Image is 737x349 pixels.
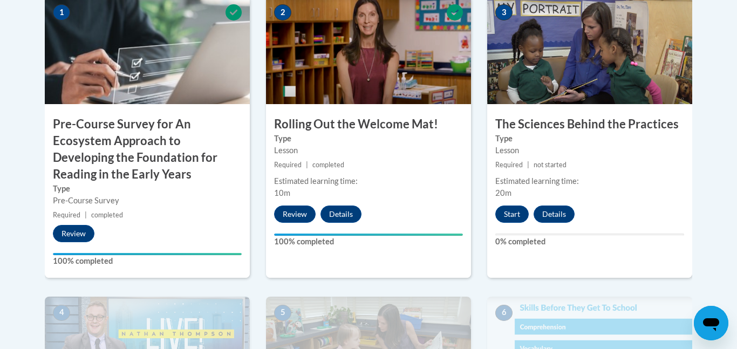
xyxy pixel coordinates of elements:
[495,236,684,248] label: 0% completed
[487,116,692,133] h3: The Sciences Behind the Practices
[53,305,70,321] span: 4
[266,116,471,133] h3: Rolling Out the Welcome Mat!
[274,206,316,223] button: Review
[91,211,123,219] span: completed
[85,211,87,219] span: |
[274,236,463,248] label: 100% completed
[53,211,80,219] span: Required
[312,161,344,169] span: completed
[306,161,308,169] span: |
[53,225,94,242] button: Review
[534,206,575,223] button: Details
[495,175,684,187] div: Estimated learning time:
[495,145,684,156] div: Lesson
[274,161,302,169] span: Required
[274,175,463,187] div: Estimated learning time:
[45,116,250,182] h3: Pre-Course Survey for An Ecosystem Approach to Developing the Foundation for Reading in the Early...
[495,133,684,145] label: Type
[53,183,242,195] label: Type
[53,253,242,255] div: Your progress
[534,161,567,169] span: not started
[694,306,728,340] iframe: Button to launch messaging window
[495,305,513,321] span: 6
[274,145,463,156] div: Lesson
[274,188,290,197] span: 10m
[495,4,513,20] span: 3
[320,206,361,223] button: Details
[495,188,511,197] span: 20m
[274,234,463,236] div: Your progress
[274,4,291,20] span: 2
[53,255,242,267] label: 100% completed
[53,4,70,20] span: 1
[495,161,523,169] span: Required
[53,195,242,207] div: Pre-Course Survey
[274,305,291,321] span: 5
[495,206,529,223] button: Start
[274,133,463,145] label: Type
[527,161,529,169] span: |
